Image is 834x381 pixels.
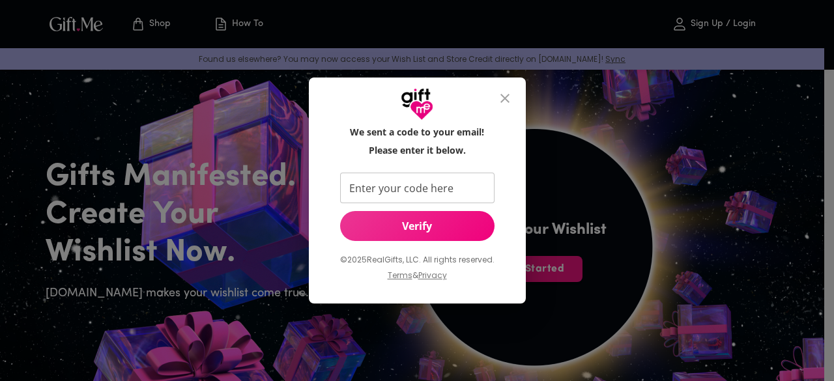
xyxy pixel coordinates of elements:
a: Terms [388,270,412,281]
h6: Please enter it below. [369,144,466,157]
p: & [412,268,418,293]
span: Verify [340,219,495,233]
p: © 2025 RealGifts, LLC. All rights reserved. [340,251,495,268]
button: Verify [340,211,495,241]
a: Privacy [418,270,447,281]
h6: We sent a code to your email! [350,126,484,139]
button: close [489,83,521,114]
img: GiftMe Logo [401,88,433,120]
